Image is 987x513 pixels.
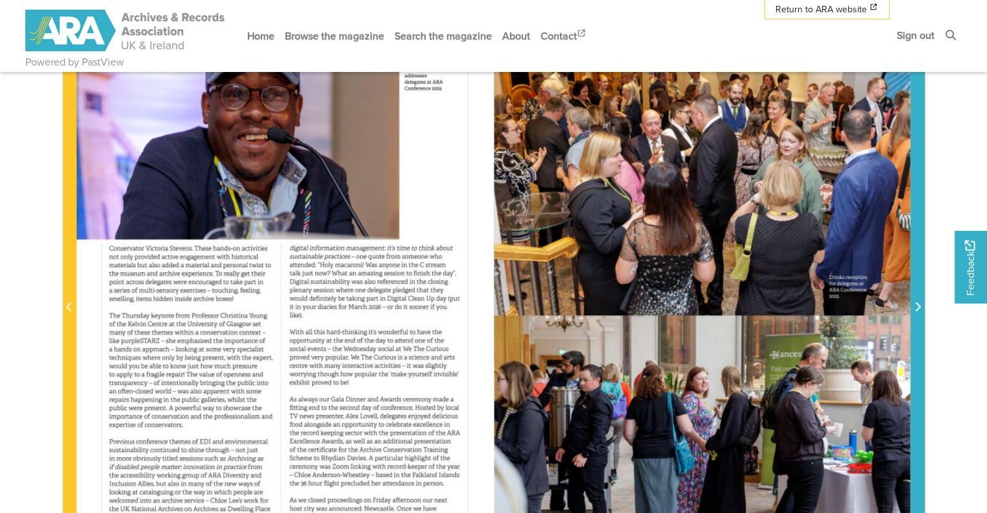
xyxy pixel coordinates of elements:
[389,19,497,53] a: Search the magazine
[25,10,226,51] img: ARA - ARC Magazine | Powered by PastView
[280,19,389,53] a: Browse the magazine
[25,54,124,70] a: Powered by PastView
[962,240,978,295] span: Feedback
[775,3,867,16] span: Return to ARA website
[25,3,226,59] a: ARA - ARC Magazine | Powered by PastView logo
[892,18,940,53] a: Sign out
[535,19,592,53] a: Contact
[497,19,535,53] a: About
[955,231,987,304] a: Would you like to provide feedback?
[242,19,280,53] a: Home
